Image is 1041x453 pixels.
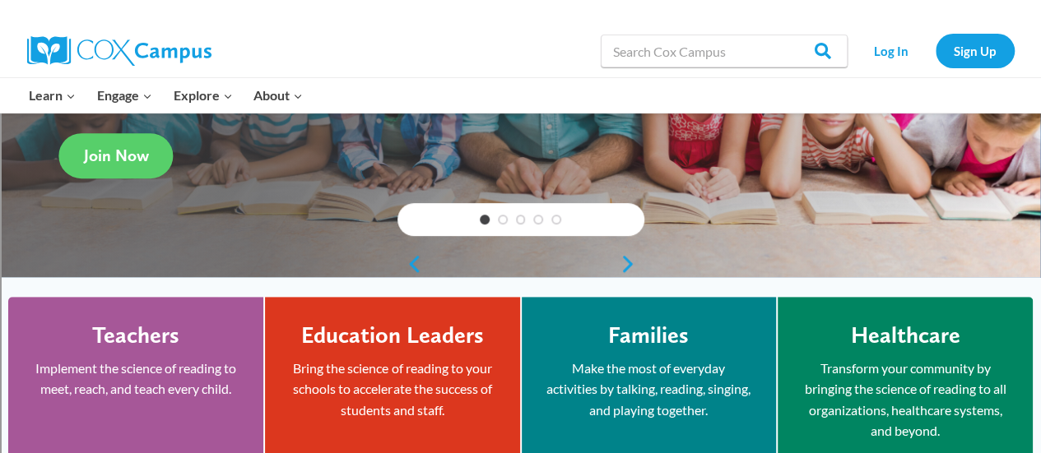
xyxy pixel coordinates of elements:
h4: Education Leaders [301,321,484,349]
button: Child menu of Engage [86,78,163,113]
div: Rename [7,95,1034,110]
div: Delete [7,51,1034,66]
p: Implement the science of reading to meet, reach, and teach every child. [33,358,239,400]
button: Child menu of About [243,78,314,113]
h4: Families [608,321,689,349]
p: Bring the science of reading to your schools to accelerate the success of students and staff. [290,358,495,421]
h4: Healthcare [850,321,960,349]
img: Cox Campus [27,36,211,66]
h4: Teachers [92,321,179,349]
input: Search Cox Campus [601,35,848,67]
p: Make the most of everyday activities by talking, reading, singing, and playing together. [546,358,751,421]
div: Sort New > Old [7,21,1034,36]
div: Move To ... [7,110,1034,125]
div: Move To ... [7,36,1034,51]
a: Log In [856,34,927,67]
div: Sort A > Z [7,7,1034,21]
nav: Primary Navigation [19,78,314,113]
div: Options [7,66,1034,81]
button: Child menu of Learn [19,78,87,113]
div: Sign out [7,81,1034,95]
a: Sign Up [936,34,1015,67]
nav: Secondary Navigation [856,34,1015,67]
p: Transform your community by bringing the science of reading to all organizations, healthcare syst... [802,358,1008,441]
button: Child menu of Explore [163,78,244,113]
